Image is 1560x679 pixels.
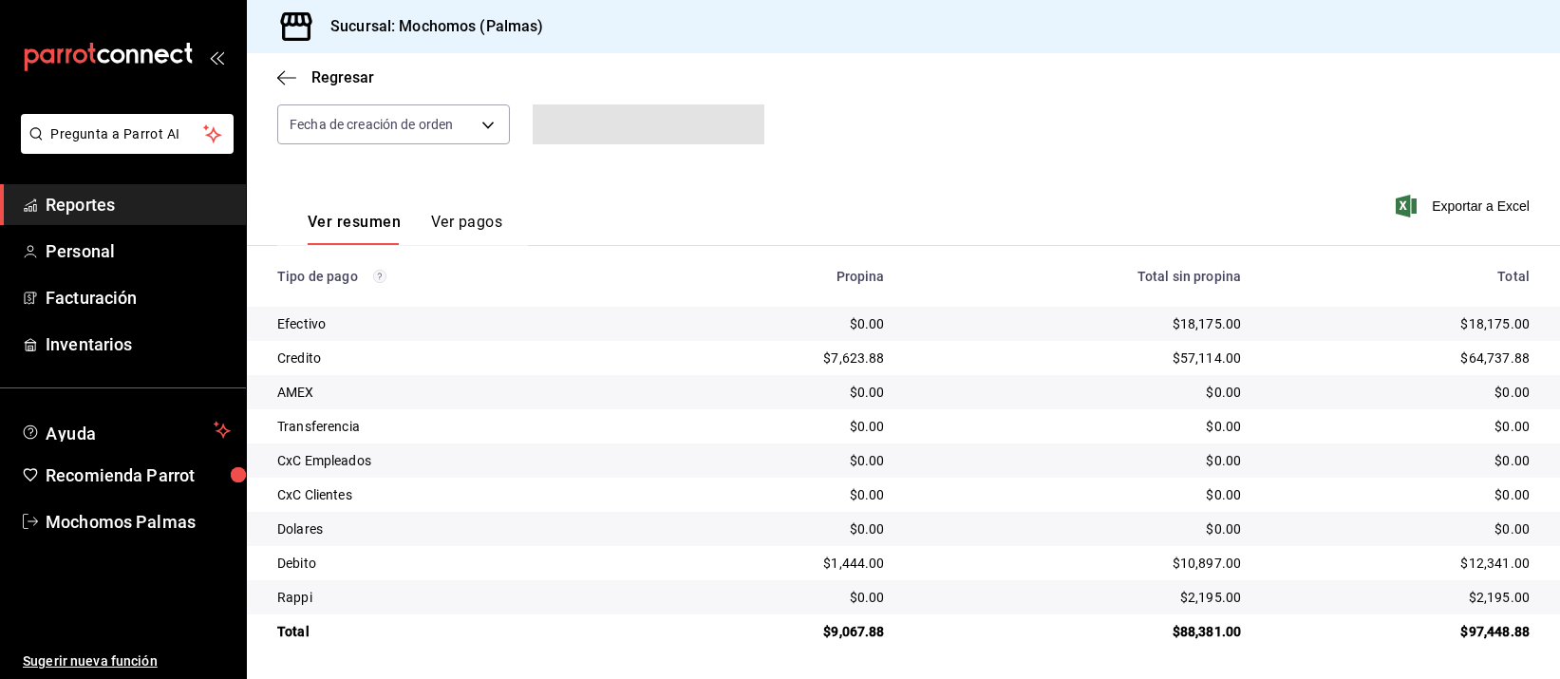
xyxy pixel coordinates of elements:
div: CxC Empleados [277,451,642,470]
div: $0.00 [1271,519,1530,538]
div: $0.00 [1271,417,1530,436]
div: Propina [672,269,885,284]
div: $0.00 [672,383,885,402]
svg: Los pagos realizados con Pay y otras terminales son montos brutos. [373,270,386,283]
button: Regresar [277,68,374,86]
div: $0.00 [672,417,885,436]
span: Recomienda Parrot [46,462,231,488]
span: Fecha de creación de orden [290,115,453,134]
div: Efectivo [277,314,642,333]
button: Pregunta a Parrot AI [21,114,234,154]
div: Total [1271,269,1530,284]
div: $0.00 [915,383,1242,402]
div: $0.00 [1271,451,1530,470]
h3: Sucursal: Mochomos (Palmas) [315,15,544,38]
div: $9,067.88 [672,622,885,641]
div: $97,448.88 [1271,622,1530,641]
div: $0.00 [672,314,885,333]
div: $0.00 [672,485,885,504]
div: $12,341.00 [1271,554,1530,573]
div: $0.00 [915,519,1242,538]
span: Regresar [311,68,374,86]
div: Total [277,622,642,641]
div: $0.00 [915,485,1242,504]
div: Transferencia [277,417,642,436]
button: Exportar a Excel [1400,195,1530,217]
div: $18,175.00 [915,314,1242,333]
div: AMEX [277,383,642,402]
div: Tipo de pago [277,269,642,284]
div: $7,623.88 [672,349,885,368]
div: $0.00 [672,519,885,538]
div: Dolares [277,519,642,538]
div: $0.00 [915,451,1242,470]
div: Credito [277,349,642,368]
div: $0.00 [672,451,885,470]
div: navigation tabs [308,213,502,245]
div: $1,444.00 [672,554,885,573]
button: open_drawer_menu [209,49,224,65]
span: Ayuda [46,419,206,442]
div: $18,175.00 [1271,314,1530,333]
span: Pregunta a Parrot AI [51,124,204,144]
button: Ver pagos [431,213,502,245]
div: $0.00 [1271,383,1530,402]
span: Mochomos Palmas [46,509,231,535]
span: Inventarios [46,331,231,357]
div: $0.00 [915,417,1242,436]
button: Ver resumen [308,213,401,245]
a: Pregunta a Parrot AI [13,138,234,158]
div: $88,381.00 [915,622,1242,641]
div: $2,195.00 [915,588,1242,607]
div: $0.00 [672,588,885,607]
div: Total sin propina [915,269,1242,284]
span: Facturación [46,285,231,311]
div: CxC Clientes [277,485,642,504]
div: $57,114.00 [915,349,1242,368]
div: $64,737.88 [1271,349,1530,368]
div: $10,897.00 [915,554,1242,573]
div: Debito [277,554,642,573]
span: Personal [46,238,231,264]
span: Reportes [46,192,231,217]
div: $2,195.00 [1271,588,1530,607]
div: Rappi [277,588,642,607]
div: $0.00 [1271,485,1530,504]
span: Sugerir nueva función [23,651,231,671]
